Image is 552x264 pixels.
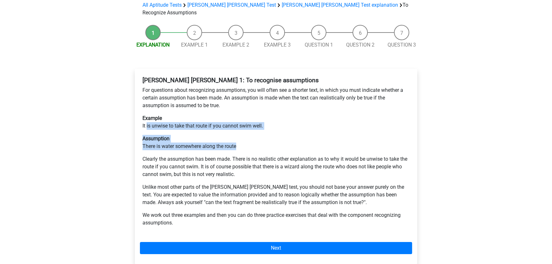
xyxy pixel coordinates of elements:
a: Example 2 [222,42,249,48]
p: For questions about recognizing assumptions, you will often see a shorter text, in which you must... [142,86,410,109]
div: To Recognize Assumptions [140,1,412,17]
p: Unlike most other parts of the [PERSON_NAME] [PERSON_NAME] test, you should not base your answer ... [142,183,410,206]
p: We work out three examples and then you can do three practice exercises that deal with the compon... [142,211,410,227]
a: Question 2 [346,42,374,48]
a: Next [140,242,412,254]
p: There is water somewhere along the route [142,135,410,150]
p: Clearly the assumption has been made. There is no realistic other explanation as to why it would ... [142,155,410,178]
a: Question 3 [388,42,416,48]
a: Example 1 [181,42,208,48]
a: Example 3 [264,42,291,48]
a: [PERSON_NAME] [PERSON_NAME] Test [187,2,276,8]
a: All Aptitude Tests [142,2,182,8]
b: [PERSON_NAME] [PERSON_NAME] 1: To recognise assumptions [142,77,319,84]
p: It is unwise to take that route if you cannot swim well. [142,114,410,130]
b: Example [142,115,162,121]
b: Assumption [142,136,170,142]
a: Question 1 [305,42,333,48]
a: [PERSON_NAME] [PERSON_NAME] Test explanation [282,2,398,8]
a: Explanation [136,42,170,48]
